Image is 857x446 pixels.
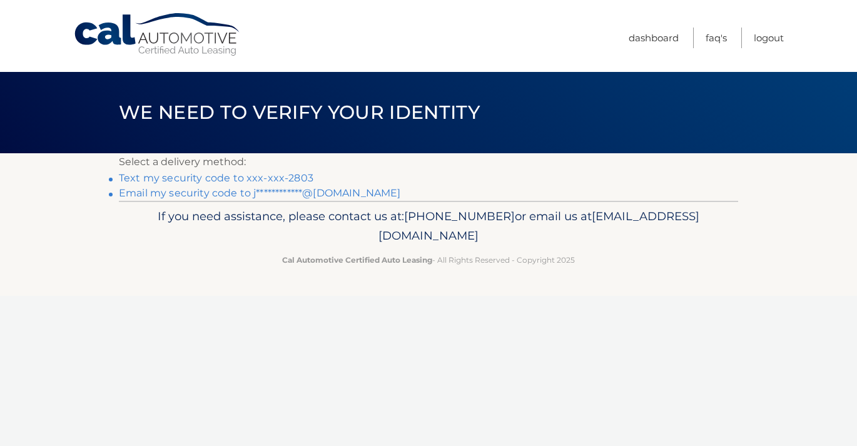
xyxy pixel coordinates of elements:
span: We need to verify your identity [119,101,480,124]
span: [PHONE_NUMBER] [404,209,515,223]
p: - All Rights Reserved - Copyright 2025 [127,253,730,266]
a: FAQ's [706,28,727,48]
p: If you need assistance, please contact us at: or email us at [127,206,730,246]
p: Select a delivery method: [119,153,738,171]
a: Dashboard [629,28,679,48]
a: Logout [754,28,784,48]
a: Text my security code to xxx-xxx-2803 [119,172,313,184]
a: Cal Automotive [73,13,242,57]
strong: Cal Automotive Certified Auto Leasing [282,255,432,265]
